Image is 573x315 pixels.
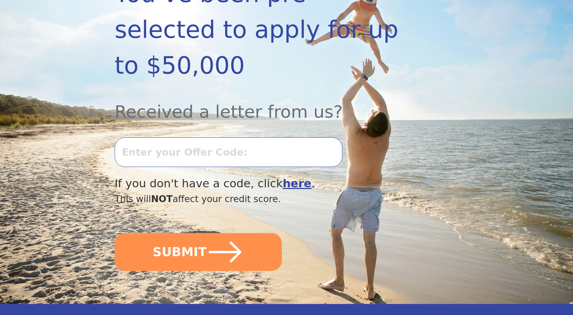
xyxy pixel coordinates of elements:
[115,233,282,271] button: SUBMIT
[115,175,407,192] div: If you don't have a code, click .
[151,193,173,204] span: NOT
[283,177,311,190] a: here
[115,83,407,125] div: Received a letter from us?
[115,137,342,167] input: Enter your Offer Code:
[115,192,407,206] div: This will affect your credit score.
